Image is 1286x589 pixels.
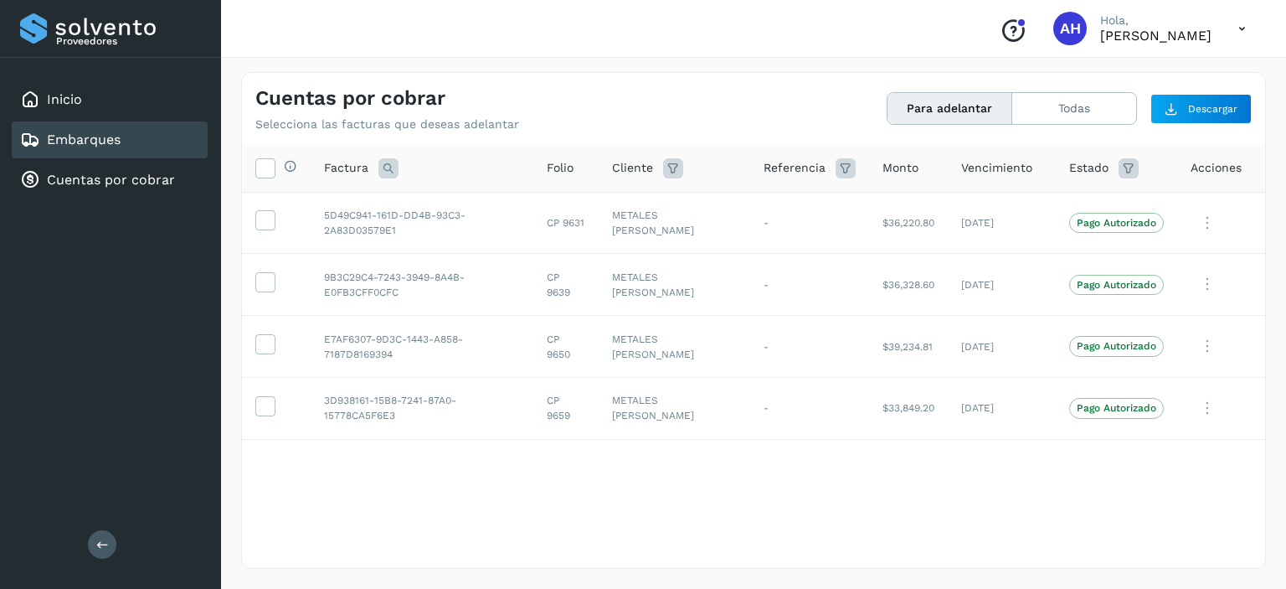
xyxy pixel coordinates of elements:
[12,162,208,199] div: Cuentas por cobrar
[599,316,750,378] td: METALES [PERSON_NAME]
[948,316,1056,378] td: [DATE]
[887,93,1012,124] button: Para adelantar
[47,172,175,188] a: Cuentas por cobrar
[948,254,1056,316] td: [DATE]
[948,192,1056,254] td: [DATE]
[1191,159,1242,177] span: Acciones
[1077,217,1156,229] p: Pago Autorizado
[324,159,368,177] span: Factura
[764,159,826,177] span: Referencia
[869,316,948,378] td: $39,234.81
[750,254,869,316] td: -
[12,81,208,118] div: Inicio
[869,192,948,254] td: $36,220.80
[533,377,599,439] td: CP 9659
[869,254,948,316] td: $36,328.60
[311,377,533,439] td: 3D938161-15B8-7241-87A0-15778CA5F6E3
[1188,101,1237,116] span: Descargar
[750,316,869,378] td: -
[750,377,869,439] td: -
[1150,94,1252,124] button: Descargar
[1100,28,1211,44] p: AZUCENA HERNANDEZ LOPEZ
[12,121,208,158] div: Embarques
[1077,402,1156,414] p: Pago Autorizado
[255,117,519,132] p: Selecciona las facturas que deseas adelantar
[599,192,750,254] td: METALES [PERSON_NAME]
[1069,159,1109,177] span: Estado
[750,192,869,254] td: -
[533,254,599,316] td: CP 9639
[1012,93,1136,124] button: Todas
[547,159,574,177] span: Folio
[533,316,599,378] td: CP 9650
[1077,279,1156,291] p: Pago Autorizado
[961,159,1032,177] span: Vencimiento
[882,159,918,177] span: Monto
[612,159,653,177] span: Cliente
[599,254,750,316] td: METALES [PERSON_NAME]
[311,192,533,254] td: 5D49C941-161D-DD4B-93C3-2A83D03579E1
[56,35,201,47] p: Proveedores
[948,377,1056,439] td: [DATE]
[599,377,750,439] td: METALES [PERSON_NAME]
[311,254,533,316] td: 9B3C29C4-7243-3949-8A4B-E0FB3CFF0CFC
[533,192,599,254] td: CP 9631
[47,132,121,147] a: Embarques
[47,91,82,107] a: Inicio
[1077,340,1156,352] p: Pago Autorizado
[311,316,533,378] td: E7AF6307-9D3C-1443-A858-7187D8169394
[1100,13,1211,28] p: Hola,
[869,377,948,439] td: $33,849.20
[255,86,445,111] h4: Cuentas por cobrar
